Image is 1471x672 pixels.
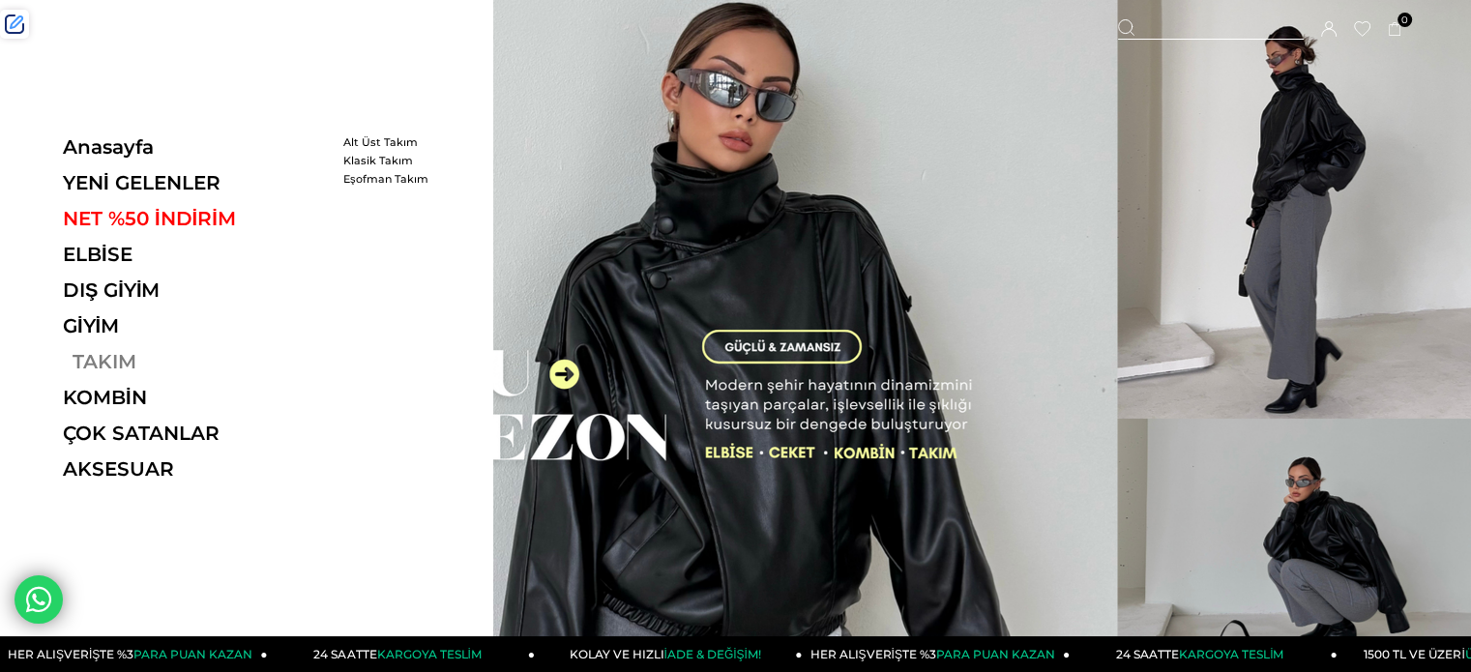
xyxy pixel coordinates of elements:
a: 0 [1388,22,1402,37]
span: KARGOYA TESLİM [376,647,481,661]
a: Alt Üst Takım [343,135,455,149]
span: PARA PUAN KAZAN [936,647,1055,661]
a: 24 SAATTEKARGOYA TESLİM [268,636,536,672]
a: HER ALIŞVERİŞTE %3PARA PUAN KAZAN [803,636,1071,672]
a: DIŞ GİYİM [63,278,329,302]
a: ELBİSE [63,243,329,266]
img: logo [63,12,179,46]
a: ÇOK SATANLAR [63,422,329,445]
a: Eşofman Takım [343,172,455,186]
a: TAKIM [63,350,329,373]
span: İADE & DEĞİŞİM! [663,647,760,661]
a: 24 SAATTEKARGOYA TESLİM [1070,636,1338,672]
a: AKSESUAR [63,457,329,481]
a: NET %50 İNDİRİM [63,207,329,230]
span: PARA PUAN KAZAN [133,647,252,661]
a: KOLAY VE HIZLIİADE & DEĞİŞİM! [535,636,803,672]
a: GİYİM [63,314,329,337]
a: KOMBİN [63,386,329,409]
a: Klasik Takım [343,154,455,167]
span: KARGOYA TESLİM [1179,647,1283,661]
a: YENİ GELENLER [63,171,329,194]
span: 0 [1397,13,1412,27]
a: Anasayfa [63,135,329,159]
